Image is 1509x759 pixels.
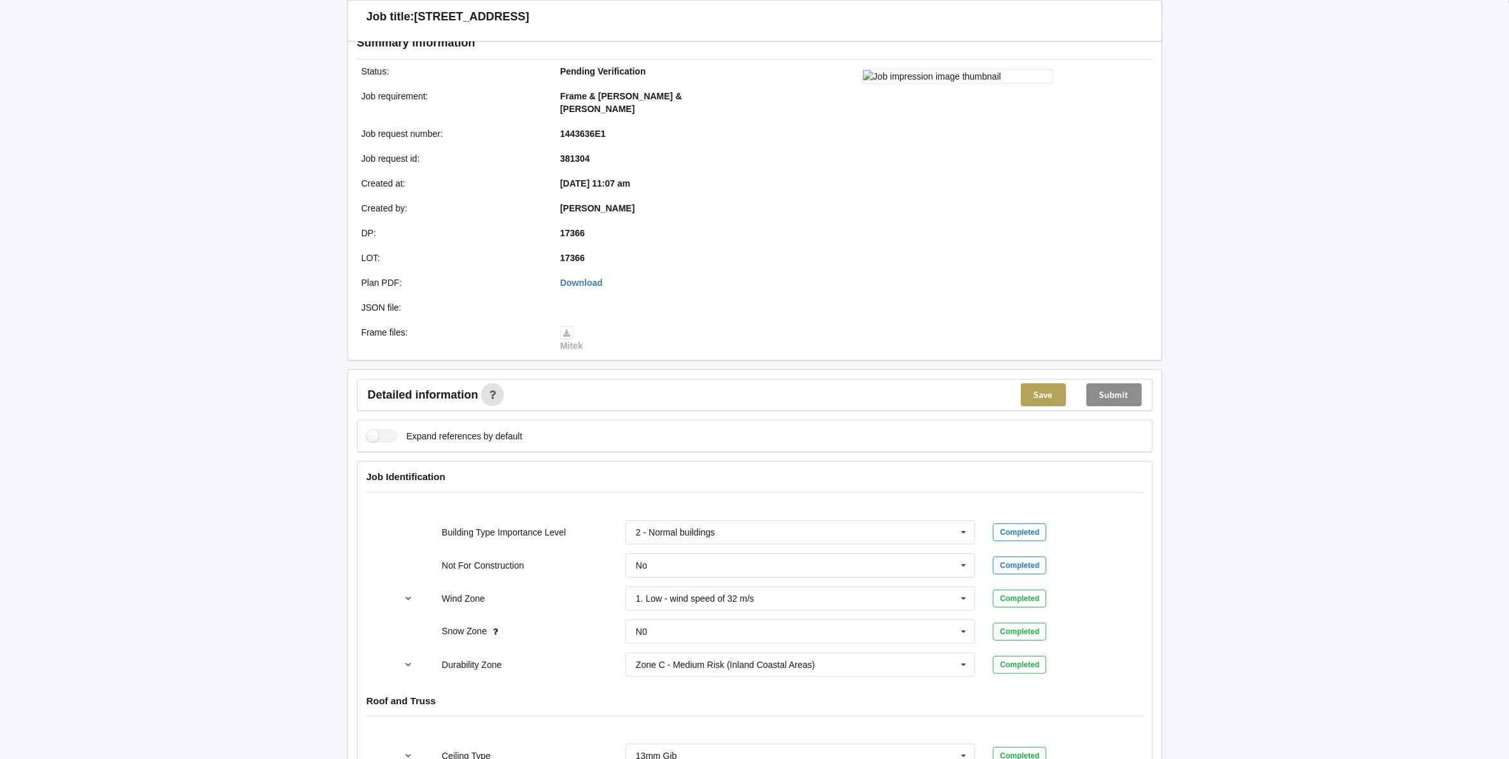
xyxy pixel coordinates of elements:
div: DP : [353,227,552,239]
h4: Job Identification [367,471,1143,483]
h4: Roof and Truss [367,695,1143,707]
b: [PERSON_NAME] [560,203,635,213]
div: Job request number : [353,127,552,140]
div: Completed [993,523,1046,541]
button: reference-toggle [396,653,421,676]
label: Wind Zone [442,593,485,604]
div: 2 - Normal buildings [636,528,715,537]
div: LOT : [353,252,552,264]
b: Pending Verification [560,66,646,76]
div: Zone C - Medium Risk (Inland Coastal Areas) [636,660,815,669]
b: 17366 [560,253,585,263]
h3: Job title: [367,10,414,24]
label: Durability Zone [442,660,502,670]
button: Save [1021,383,1066,406]
h3: [STREET_ADDRESS] [414,10,530,24]
label: Expand references by default [367,429,523,443]
div: Completed [993,656,1046,674]
div: JSON file : [353,301,552,314]
div: Job request id : [353,152,552,165]
a: Download [560,278,603,288]
h3: Summary information [357,36,950,50]
label: Building Type Importance Level [442,527,566,537]
div: Created at : [353,177,552,190]
b: 1443636E1 [560,129,606,139]
button: reference-toggle [396,587,421,610]
div: Created by : [353,202,552,215]
img: Job impression image thumbnail [862,69,1053,83]
b: [DATE] 11:07 am [560,178,630,188]
div: 1. Low - wind speed of 32 m/s [636,594,754,603]
span: Detailed information [368,389,479,401]
div: Plan PDF : [353,276,552,289]
div: Frame files : [353,326,552,353]
div: Status : [353,65,552,78]
b: Frame & [PERSON_NAME] & [PERSON_NAME] [560,91,682,114]
div: Completed [993,557,1046,574]
b: 381304 [560,153,590,164]
label: Snow Zone [442,626,489,636]
div: N0 [636,627,647,636]
div: No [636,561,647,570]
div: Completed [993,590,1046,607]
b: 17366 [560,228,585,238]
div: Completed [993,623,1046,641]
a: Mitek [560,327,583,351]
label: Not For Construction [442,560,524,571]
div: Job requirement : [353,90,552,115]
